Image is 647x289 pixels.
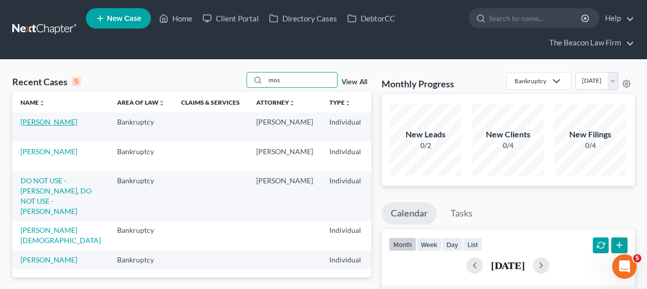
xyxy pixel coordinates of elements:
button: month [389,237,416,251]
h3: Monthly Progress [382,78,454,90]
td: Bankruptcy [109,250,173,269]
button: list [463,237,482,251]
i: unfold_more [39,100,45,106]
a: The Beacon Law Firm [544,34,634,52]
input: Search by name... [265,73,337,87]
a: View All [342,79,367,86]
a: [PERSON_NAME][DEMOGRAPHIC_DATA] [20,226,101,245]
td: [PERSON_NAME] [248,142,321,171]
td: Individual [321,112,369,141]
a: Attorneyunfold_more [256,99,295,106]
td: Individual [321,171,369,221]
button: day [442,237,463,251]
div: 5 [72,77,81,86]
input: Search by name... [489,9,583,28]
a: DebtorCC [342,9,400,28]
a: Directory Cases [264,9,342,28]
td: Bankruptcy [109,142,173,171]
a: Tasks [441,202,482,225]
a: DO NOT USE - [PERSON_NAME], DO NOT USE - [PERSON_NAME] [20,176,92,215]
a: [PERSON_NAME] [20,255,77,264]
h2: [DATE] [491,260,525,271]
a: Home [154,9,197,28]
a: Help [600,9,634,28]
div: New Clients [472,129,544,140]
td: Individual [321,250,369,269]
td: AZB [369,112,419,141]
td: AZB [369,171,419,221]
td: PAWB [369,221,419,250]
iframe: Intercom live chat [612,254,637,279]
td: Bankruptcy [109,112,173,141]
td: Bankruptcy [109,221,173,250]
button: week [416,237,442,251]
a: Client Portal [197,9,264,28]
td: Individual [321,142,369,171]
div: 0/4 [472,140,544,151]
td: Individual [321,221,369,250]
td: MDB [369,250,419,269]
a: Area of Lawunfold_more [117,99,165,106]
th: Claims & Services [173,92,248,112]
a: [PERSON_NAME] [20,147,77,156]
div: 0/2 [390,140,461,151]
td: [PERSON_NAME] [248,112,321,141]
div: 0/4 [554,140,626,151]
i: unfold_more [289,100,295,106]
a: Nameunfold_more [20,99,45,106]
a: Typeunfold_more [329,99,351,106]
td: Bankruptcy [109,171,173,221]
i: unfold_more [159,100,165,106]
a: Calendar [382,202,437,225]
div: New Leads [390,129,461,140]
a: [PERSON_NAME] [20,117,77,126]
i: unfold_more [345,100,351,106]
td: FLMB [369,142,419,171]
div: New Filings [554,129,626,140]
td: [PERSON_NAME] [248,171,321,221]
div: Bankruptcy [515,77,546,85]
span: 5 [633,254,641,262]
div: Recent Cases [12,76,81,88]
span: New Case [107,15,141,22]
